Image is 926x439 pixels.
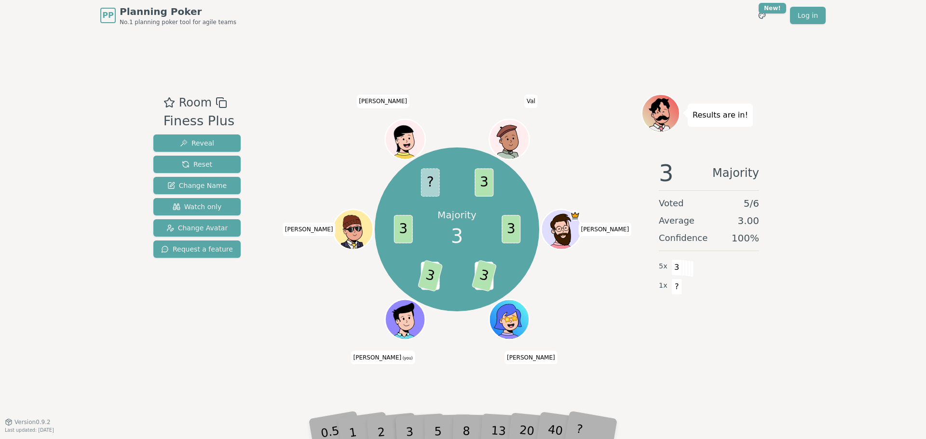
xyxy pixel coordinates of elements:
span: 3 [659,161,674,185]
a: Log in [790,7,826,24]
span: Planning Poker [120,5,236,18]
span: 3 [502,215,520,244]
button: Version0.9.2 [5,418,51,426]
p: Results are in! [693,108,748,122]
button: Watch only [153,198,241,215]
button: Reveal [153,134,241,152]
span: PP [102,10,113,21]
span: 3.00 [737,214,759,227]
span: Reveal [180,138,214,148]
span: 3 [475,169,493,197]
span: Change Name [167,181,227,190]
span: Click to change your name [504,350,558,364]
span: Change Avatar [166,223,228,233]
button: Add as favourite [163,94,175,111]
span: 5 x [659,261,667,272]
span: (you) [401,356,413,360]
span: 3 [417,260,443,292]
span: Average [659,214,694,227]
span: 3 [451,222,463,251]
button: New! [753,7,771,24]
a: PPPlanning PokerNo.1 planning poker tool for agile teams [100,5,236,26]
span: 3 [394,215,412,244]
span: Voted [659,197,684,210]
p: Majority [437,208,477,222]
span: Reset [182,160,212,169]
span: Click to change your name [283,223,336,236]
span: Majority [712,161,759,185]
span: Room [179,94,212,111]
button: Reset [153,156,241,173]
span: Watch only [173,202,222,212]
button: Change Avatar [153,219,241,237]
span: Click to change your name [356,94,409,108]
span: Last updated: [DATE] [5,427,54,433]
span: Click to change your name [578,223,631,236]
span: Confidence [659,231,708,245]
span: Request a feature [161,244,233,254]
span: Click to change your name [524,94,538,108]
span: 5 / 6 [744,197,759,210]
span: ? [421,169,439,197]
button: Click to change your avatar [386,301,424,338]
div: Finess Plus [163,111,235,131]
span: ? [671,279,682,295]
span: 100 % [732,231,759,245]
div: New! [759,3,786,13]
span: No.1 planning poker tool for agile teams [120,18,236,26]
span: 3 [671,259,682,276]
span: 3 [471,260,497,292]
span: Click to change your name [351,350,415,364]
span: Germain is the host [570,211,580,221]
span: Version 0.9.2 [14,418,51,426]
button: Change Name [153,177,241,194]
button: Request a feature [153,240,241,258]
span: 1 x [659,280,667,291]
